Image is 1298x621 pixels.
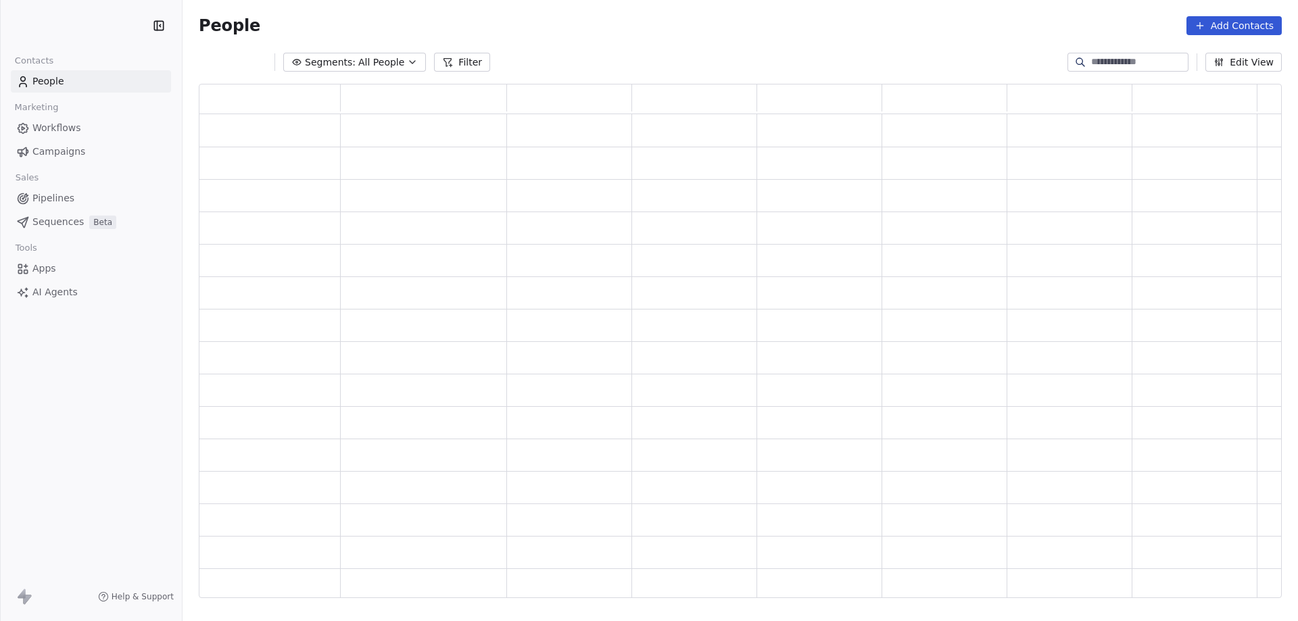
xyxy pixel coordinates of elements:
[32,285,78,299] span: AI Agents
[32,262,56,276] span: Apps
[9,97,64,118] span: Marketing
[98,591,174,602] a: Help & Support
[11,211,171,233] a: SequencesBeta
[32,74,64,89] span: People
[32,191,74,205] span: Pipelines
[11,187,171,209] a: Pipelines
[11,257,171,280] a: Apps
[32,121,81,135] span: Workflows
[11,70,171,93] a: People
[9,238,43,258] span: Tools
[32,215,84,229] span: Sequences
[89,216,116,229] span: Beta
[305,55,356,70] span: Segments:
[1186,16,1282,35] button: Add Contacts
[434,53,490,72] button: Filter
[9,168,45,188] span: Sales
[11,117,171,139] a: Workflows
[1205,53,1282,72] button: Edit View
[11,141,171,163] a: Campaigns
[112,591,174,602] span: Help & Support
[11,281,171,303] a: AI Agents
[199,16,260,36] span: People
[32,145,85,159] span: Campaigns
[9,51,59,71] span: Contacts
[358,55,404,70] span: All People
